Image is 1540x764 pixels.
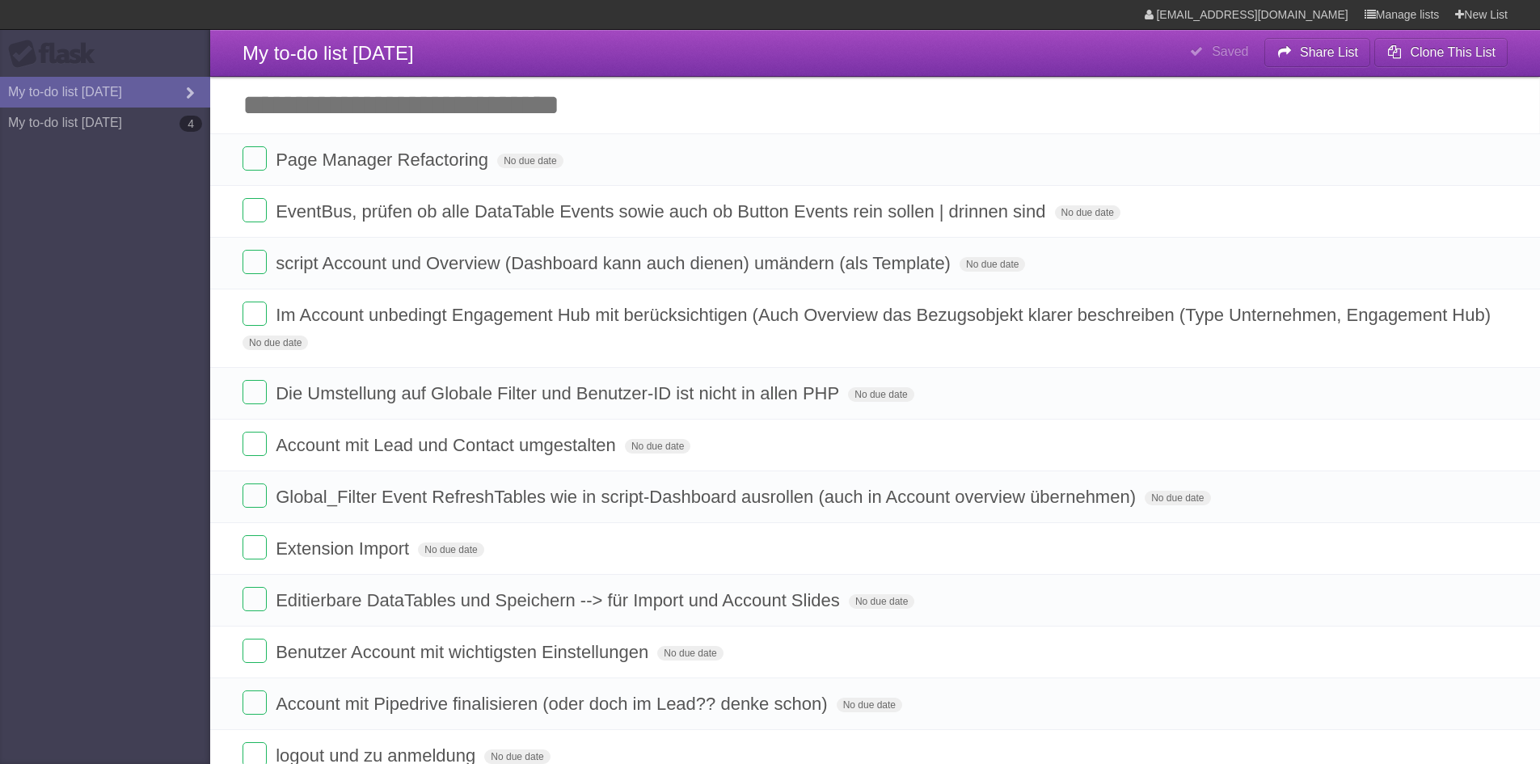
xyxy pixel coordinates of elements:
[1374,38,1508,67] button: Clone This List
[179,116,202,132] b: 4
[1264,38,1371,67] button: Share List
[276,253,955,273] span: script Account und Overview (Dashboard kann auch dienen) umändern (als Template)
[497,154,563,168] span: No due date
[837,698,902,712] span: No due date
[243,336,308,350] span: No due date
[243,587,267,611] label: Done
[1300,45,1358,59] b: Share List
[276,435,620,455] span: Account mit Lead und Contact umgestalten
[243,690,267,715] label: Done
[243,302,267,326] label: Done
[625,439,690,454] span: No due date
[418,542,483,557] span: No due date
[1410,45,1496,59] b: Clone This List
[243,380,267,404] label: Done
[8,40,105,69] div: Flask
[484,749,550,764] span: No due date
[276,383,843,403] span: Die Umstellung auf Globale Filter und Benutzer-ID ist nicht in allen PHP
[276,642,652,662] span: Benutzer Account mit wichtigsten Einstellungen
[276,538,413,559] span: Extension Import
[960,257,1025,272] span: No due date
[1212,44,1248,58] b: Saved
[243,432,267,456] label: Done
[243,146,267,171] label: Done
[243,250,267,274] label: Done
[657,646,723,661] span: No due date
[243,42,414,64] span: My to-do list [DATE]
[276,487,1140,507] span: Global_Filter Event RefreshTables wie in script-Dashboard ausrollen (auch in Account overview übe...
[243,198,267,222] label: Done
[276,590,844,610] span: Editierbare DataTables und Speichern --> für Import und Account Slides
[243,639,267,663] label: Done
[276,305,1495,325] span: Im Account unbedingt Engagement Hub mit berücksichtigen (Auch Overview das Bezugsobjekt klarer be...
[243,483,267,508] label: Done
[276,694,831,714] span: Account mit Pipedrive finalisieren (oder doch im Lead?? denke schon)
[276,201,1049,222] span: EventBus, prüfen ob alle DataTable Events sowie auch ob Button Events rein sollen | drinnen sind
[1055,205,1120,220] span: No due date
[1145,491,1210,505] span: No due date
[849,594,914,609] span: No due date
[243,535,267,559] label: Done
[276,150,492,170] span: Page Manager Refactoring
[848,387,913,402] span: No due date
